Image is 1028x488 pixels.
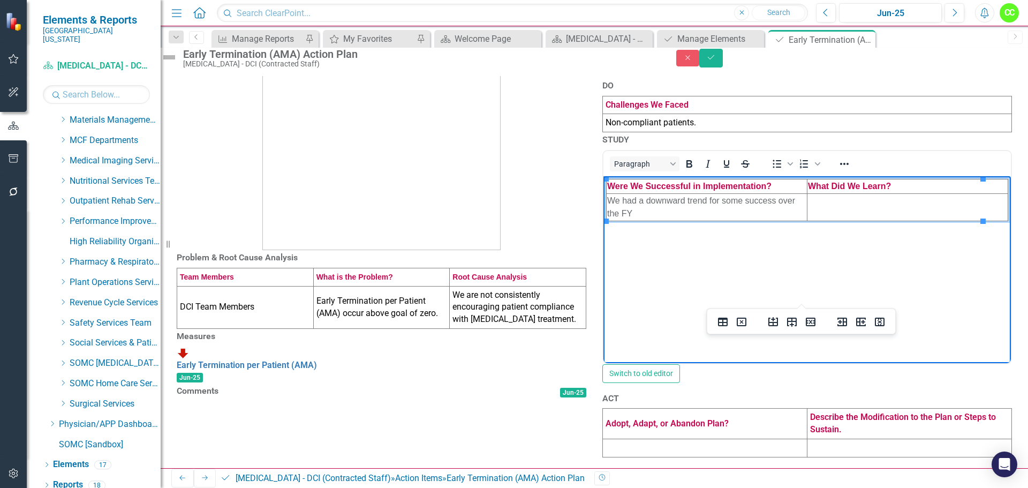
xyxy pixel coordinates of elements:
a: Revenue Cycle Services [70,297,161,309]
div: Early Termination (AMA) Action Plan [447,473,585,483]
a: Physician/APP Dashboards [59,418,161,431]
div: [MEDICAL_DATA] - DCI (Contracted Staff) Dashboard [566,32,650,46]
a: Outpatient Rehab Services [70,195,161,207]
button: Search [752,5,805,20]
div: [MEDICAL_DATA] - DCI (Contracted Staff) [183,60,655,68]
span: Adopt, Adapt, or Abandon Plan? [606,418,729,429]
button: Bold [680,156,698,171]
h3: ACT [602,394,1012,403]
div: Jun-25 [843,7,938,20]
button: Delete row [802,314,820,329]
span: Team Members [180,273,234,281]
div: Numbered list [795,156,822,171]
div: My Favorites [343,32,414,46]
div: Welcome Page [455,32,539,46]
a: SOMC [Sandbox] [59,439,161,451]
td: Early Termination per Patient (AMA) occur above goal of zero. [313,286,450,329]
input: Search ClearPoint... [217,4,808,22]
button: Delete column [871,314,889,329]
span: Challenges We Faced [606,100,689,110]
a: [MEDICAL_DATA] - DCI (Contracted Staff) [43,60,150,72]
a: Early Termination per Patient (AMA) [177,360,317,370]
a: [MEDICAL_DATA] - DCI (Contracted Staff) [236,473,391,483]
button: Switch to old editor [602,364,680,383]
a: Pharmacy & Respiratory [70,256,161,268]
div: Manage Elements [677,32,761,46]
h3: DO [602,81,1012,91]
span: Elements & Reports [43,13,150,26]
button: Insert row before [764,314,782,329]
a: Manage Reports [214,32,303,46]
span: Jun-25 [177,373,203,382]
button: Table properties [714,314,732,329]
a: SOMC [MEDICAL_DATA] & Infusion Services [70,357,161,370]
a: Manage Elements [660,32,761,46]
button: Strikethrough [736,156,754,171]
h3: Problem & Root Cause Analysis [177,253,586,262]
a: [MEDICAL_DATA] - DCI (Contracted Staff) Dashboard [548,32,650,46]
a: Safety Services Team [70,317,161,329]
button: Insert column before [833,314,851,329]
a: Action Items [395,473,442,483]
div: Early Termination (AMA) Action Plan [789,33,873,47]
input: Search Below... [43,85,150,104]
a: Performance Improvement Services [70,215,161,228]
span: Search [767,8,790,17]
button: Block Paragraph [610,156,679,171]
span: Describe the Modification to the Plan or Steps to Sustain. [810,412,996,434]
h3: Comments [177,386,429,396]
a: Nutritional Services Team [70,175,161,187]
span: What is the Problem? [316,273,393,281]
button: Underline [717,156,736,171]
a: SOMC Home Care Services [70,378,161,390]
a: Medical Imaging Services [70,155,161,167]
a: Elements [53,459,89,471]
h3: Measures [177,332,586,341]
small: [GEOGRAPHIC_DATA][US_STATE] [43,26,150,44]
button: Insert column after [852,314,870,329]
span: Jun-25 [560,388,586,397]
span: Root Cause Analysis [452,273,527,281]
img: Below Plan [177,347,190,359]
button: CC [1000,3,1019,22]
a: Surgical Services [70,398,161,410]
div: Manage Reports [232,32,303,46]
div: Bullet list [768,156,795,171]
div: 17 [94,460,111,469]
a: High Reliability Organization [70,236,161,248]
div: » » [220,472,586,485]
button: Jun-25 [839,3,942,22]
button: Insert row after [783,314,801,329]
a: My Favorites [326,32,414,46]
td: Non-compliant patients. [603,114,1012,132]
a: Materials Management Services [70,114,161,126]
div: Open Intercom Messenger [992,452,1017,477]
a: Welcome Page [437,32,539,46]
div: Early Termination (AMA) Action Plan [183,48,655,60]
button: Reveal or hide additional toolbar items [835,156,853,171]
iframe: Rich Text Area [603,176,1011,363]
a: MCF Departments [70,134,161,147]
h3: STUDY [602,135,1012,145]
td: We are not consistently encouraging patient compliance with [MEDICAL_DATA] treatment. [450,286,586,329]
img: Not Defined [161,49,178,66]
button: Italic [699,156,717,171]
a: Plant Operations Services [70,276,161,289]
a: Social Services & Patient Relations [70,337,161,349]
span: Paragraph [614,160,667,168]
img: ClearPoint Strategy [5,12,25,31]
td: DCI Team Members [177,286,314,329]
button: Delete table [732,314,751,329]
